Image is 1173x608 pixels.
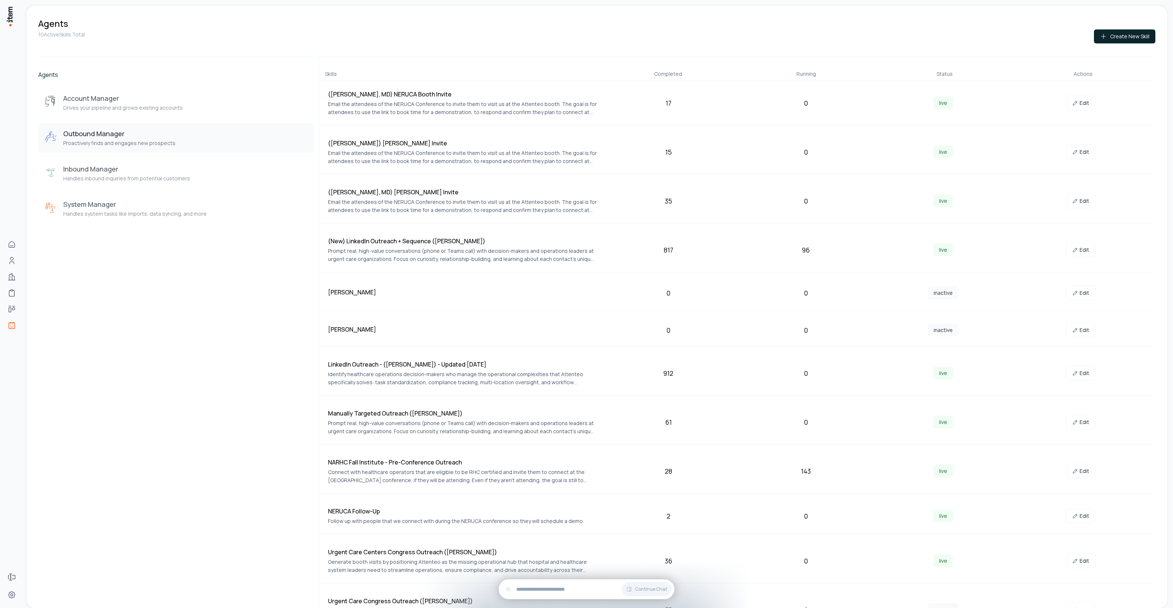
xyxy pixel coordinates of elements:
div: Continue Chat [499,579,674,599]
h4: Manually Targeted Outreach ([PERSON_NAME]) [328,409,597,418]
div: 0 [740,556,872,566]
span: live [933,96,953,109]
a: Edit [1066,323,1095,337]
h4: ([PERSON_NAME], MD) NERUCA Booth Invite [328,90,597,99]
img: Inbound Manager [44,166,57,179]
div: 28 [603,466,734,476]
p: Email the attendees of the NERUCA Conference to invite them to visit us at the Attenteo booth. Th... [328,149,597,165]
div: Skills [325,70,596,78]
div: 36 [603,556,734,566]
p: Handles system tasks like imports, data syncing, and more [63,210,207,218]
div: 912 [603,368,734,378]
div: 0 [740,511,872,521]
div: 0 [740,196,872,206]
div: 143 [740,466,872,476]
p: Connect with healthcare operators that are eligible to be RHC certified and invite them to connec... [328,468,597,484]
a: Edit [1066,509,1095,523]
div: 0 [740,147,872,157]
p: Prompt real, high-value conversations (phone or Teams call) with decision-makers and operations l... [328,247,597,263]
a: Agents [4,318,19,333]
span: live [933,145,953,158]
a: Edit [1066,554,1095,568]
div: Status [878,70,1011,78]
a: Contacts [4,253,19,268]
h4: [PERSON_NAME] [328,288,597,297]
div: Actions [1017,70,1149,78]
p: Identify healthcare operations decision-makers who manage the operational complexities that Atten... [328,370,597,386]
span: live [933,554,953,567]
h4: Urgent Care Centers Congress Outreach ([PERSON_NAME]) [328,548,597,556]
a: Forms [4,570,19,584]
span: live [933,464,953,477]
a: implementations [4,286,19,300]
button: Continue Chat [622,582,671,596]
a: Edit [1066,415,1095,430]
h4: ([PERSON_NAME], MD) [PERSON_NAME] Invite [328,188,597,197]
span: Continue Chat [635,586,667,592]
div: Completed [602,70,734,78]
a: Edit [1066,145,1095,159]
div: 0 [603,325,734,335]
div: 0 [740,288,872,298]
span: live [933,194,953,207]
h3: Account Manager [63,94,183,103]
div: 17 [603,98,734,108]
h3: System Manager [63,200,207,209]
button: Inbound ManagerInbound ManagerHandles inbound inquiries from potential customers [38,159,314,188]
h4: Urgent Care Congress Outreach ([PERSON_NAME]) [328,597,597,605]
h4: [PERSON_NAME] [328,325,597,334]
h2: Agents [38,70,314,79]
a: Edit [1066,96,1095,110]
img: Outbound Manager [44,131,57,144]
div: 817 [603,245,734,255]
h4: NERUCA Follow-Up [328,507,597,516]
h3: Inbound Manager [63,165,190,173]
p: Prompt real, high-value conversations (phone or Teams call) with decision-makers and operations l... [328,419,597,435]
a: Edit [1066,464,1095,478]
p: Handles inbound inquiries from potential customers [63,175,190,182]
div: 0 [740,325,872,335]
a: Edit [1066,194,1095,208]
p: Generate booth visits by positioning Attenteo as the missing operational hub that hospital and he... [328,558,597,574]
p: Follow up with people that we connect with during the NERUCA conference so they will schedule a d... [328,517,597,525]
span: inactive [928,324,959,336]
img: Account Manager [44,95,57,109]
button: Outbound ManagerOutbound ManagerProactively finds and engages new prospects [38,123,314,153]
h4: NARHC Fall Institute - Pre-Conference Outreach [328,458,597,467]
p: Email the attendees of the NERUCA Conference to invite them to visit us at the Attenteo booth. Th... [328,198,597,214]
div: 61 [603,417,734,427]
div: 15 [603,147,734,157]
button: Account ManagerAccount ManagerDrives your pipeline and grows existing accounts [38,88,314,117]
div: Running [740,70,873,78]
img: Item Brain Logo [6,6,13,27]
a: Edit [1066,286,1095,300]
button: Create New Skill [1094,29,1155,43]
h3: Outbound Manager [63,129,175,138]
img: System Manager [44,201,57,215]
div: 0 [603,288,734,298]
h1: Agents [38,18,68,29]
span: inactive [928,286,959,299]
div: 35 [603,196,734,206]
a: Edit [1066,243,1095,257]
p: Proactively finds and engages new prospects [63,139,175,147]
p: 10 Active Skills Total [38,31,85,38]
div: 0 [740,417,872,427]
a: Edit [1066,366,1095,381]
div: 96 [740,245,872,255]
h4: LinkedIn Outreach - ([PERSON_NAME]) - Updated [DATE] [328,360,597,369]
p: Drives your pipeline and grows existing accounts [63,104,183,112]
a: Home [4,237,19,252]
a: Settings [4,587,19,602]
div: 2 [603,511,734,521]
a: Companies [4,269,19,284]
h4: (New) LinkedIn Outreach + Sequence ([PERSON_NAME]) [328,237,597,245]
a: deals [4,302,19,317]
h4: ([PERSON_NAME]) [PERSON_NAME] Invite [328,139,597,148]
span: live [933,367,953,379]
div: 0 [740,368,872,378]
button: System ManagerSystem ManagerHandles system tasks like imports, data syncing, and more [38,194,314,223]
span: live [933,243,953,256]
span: live [933,509,953,522]
div: 0 [740,98,872,108]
